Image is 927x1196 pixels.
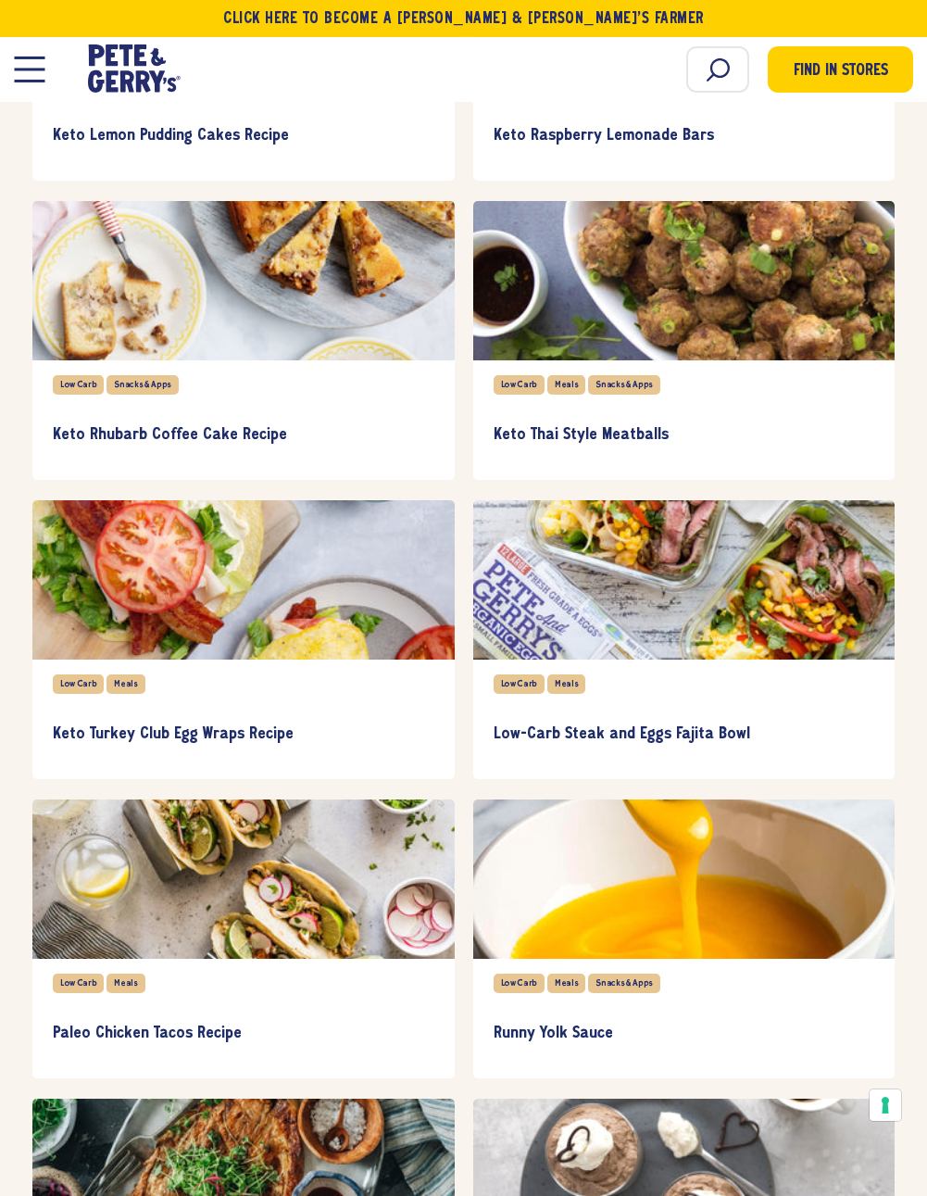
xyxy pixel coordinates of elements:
h3: Keto Thai Style Meatballs [494,425,874,446]
h3: Keto Rhubarb Coffee Cake Recipe [53,425,433,446]
div: Snacks & Apps [588,974,660,993]
div: Snacks & Apps [106,375,179,395]
div: item [473,799,895,1079]
div: Snacks & Apps [588,375,660,395]
h3: Paleo Chicken Tacos Recipe [53,1024,433,1044]
div: Meals [547,674,585,694]
a: Low-Carb Steak and Eggs Fajita Bowl [494,708,874,762]
a: Keto Turkey Club Egg Wraps Recipe [53,708,433,762]
div: item [32,799,454,1079]
div: item [473,201,895,481]
a: Keto Lemon Pudding Cakes Recipe [53,109,433,163]
a: Keto Raspberry Lemonade Bars [494,109,874,163]
h3: Keto Raspberry Lemonade Bars [494,126,874,146]
div: Meals [106,974,144,993]
div: Meals [106,674,144,694]
span: Find in Stores [794,59,888,84]
button: Your consent preferences for tracking technologies [870,1089,901,1121]
a: Find in Stores [768,46,913,93]
div: item [473,500,895,780]
a: Keto Thai Style Meatballs [494,409,874,462]
input: Search [686,46,749,93]
a: Keto Rhubarb Coffee Cake Recipe [53,409,433,462]
div: Low Carb [494,974,545,993]
a: Runny Yolk Sauce [494,1007,874,1061]
div: Low Carb [53,375,104,395]
h3: Runny Yolk Sauce [494,1024,874,1044]
div: Low Carb [494,674,545,694]
a: Paleo Chicken Tacos Recipe [53,1007,433,1061]
button: Open Mobile Menu Modal Dialog [14,57,44,82]
div: item [32,500,454,780]
h3: Low-Carb Steak and Eggs Fajita Bowl [494,724,874,745]
div: Meals [547,974,585,993]
div: Meals [547,375,585,395]
div: Low Carb [53,974,104,993]
div: item [32,201,454,481]
div: Low Carb [53,674,104,694]
div: Low Carb [494,375,545,395]
h3: Keto Turkey Club Egg Wraps Recipe [53,724,433,745]
h3: Keto Lemon Pudding Cakes Recipe [53,126,433,146]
